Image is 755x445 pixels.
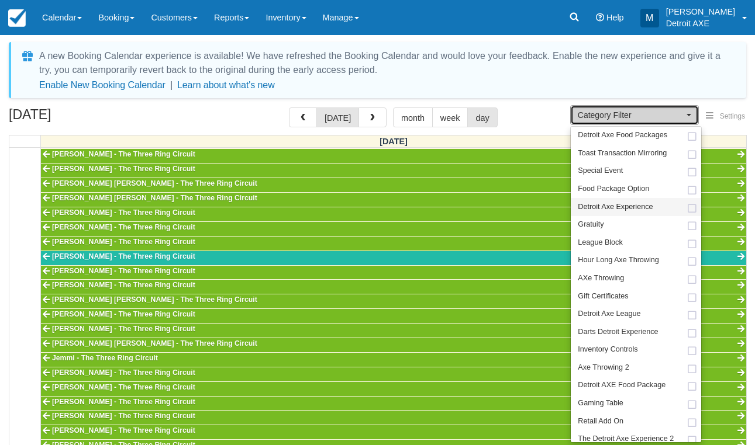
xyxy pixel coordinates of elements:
span: Detroit Axe Food Packages [578,130,667,141]
span: Detroit AXE Food Package [578,380,666,391]
a: [PERSON_NAME] - The Three Ring Circuit [41,324,746,338]
span: [PERSON_NAME] [PERSON_NAME] - The Three Ring Circuit [52,339,257,347]
a: [PERSON_NAME] - The Three Ring Circuit [41,425,746,439]
span: Help [606,13,624,22]
button: week [432,107,468,127]
span: [PERSON_NAME] - The Three Ring Circuit [52,368,195,377]
a: [PERSON_NAME] - The Three Ring Circuit [41,164,746,178]
div: A new Booking Calendar experience is available! We have refreshed the Booking Calendar and would ... [39,49,732,77]
span: Retail Add On [578,416,623,427]
a: [PERSON_NAME] - The Three Ring Circuit [41,411,746,425]
span: [PERSON_NAME] - The Three Ring Circuit [52,238,195,246]
a: [PERSON_NAME] - The Three Ring Circuit [41,237,746,251]
p: Detroit AXE [666,18,735,29]
span: Inventory Controls [578,345,637,355]
span: [PERSON_NAME] [PERSON_NAME] - The Three Ring Circuit [52,194,257,202]
span: Special Event [578,166,623,176]
span: Darts Detroit Experience [578,327,658,338]
span: [PERSON_NAME] - The Three Ring Circuit [52,398,195,406]
a: Jemmi - The Three Ring Circuit [41,353,746,367]
a: [PERSON_NAME] [PERSON_NAME] - The Three Ring Circuit [41,178,746,192]
button: Settings [699,108,752,125]
span: Detroit Axe League [578,309,640,319]
span: [PERSON_NAME] - The Three Ring Circuit [52,412,195,420]
img: checkfront-main-nav-mini-logo.png [8,9,26,27]
span: Detroit Axe Experience [578,202,653,213]
a: [PERSON_NAME] - The Three Ring Circuit [41,382,746,396]
span: The Detroit Axe Experience 2 [578,434,674,444]
button: [DATE] [316,107,359,127]
span: AXe Throwing [578,273,624,284]
a: [PERSON_NAME] - The Three Ring Circuit [41,397,746,411]
span: Category Filter [578,109,684,121]
span: [PERSON_NAME] - The Three Ring Circuit [52,208,195,217]
a: [PERSON_NAME] - The Three Ring Circuit [41,207,746,221]
button: Enable New Booking Calendar [39,79,166,91]
span: Food Package Option [578,184,649,194]
button: Category Filter [570,105,699,125]
button: day [467,107,497,127]
span: [DATE] [380,137,408,146]
a: [PERSON_NAME] [PERSON_NAME] - The Three Ring Circuit [41,193,746,207]
a: [PERSON_NAME] - The Three Ring Circuit [41,149,746,163]
span: Gratuity [578,220,604,230]
span: [PERSON_NAME] - The Three Ring Circuit [52,281,195,289]
span: [PERSON_NAME] - The Three Ring Circuit [52,252,195,260]
a: [PERSON_NAME] - The Three Ring Circuit [41,251,746,265]
span: Toast Transaction Mirroring [578,148,667,159]
i: Help [596,13,604,22]
a: [PERSON_NAME] - The Three Ring Circuit [41,280,746,294]
span: Hour Long Axe Throwing [578,255,659,266]
a: [PERSON_NAME] - The Three Ring Circuit [41,222,746,236]
span: [PERSON_NAME] [PERSON_NAME] - The Three Ring Circuit [52,295,257,304]
a: [PERSON_NAME] [PERSON_NAME] - The Three Ring Circuit [41,338,746,352]
div: M [640,9,659,27]
span: Gift Certificates [578,291,628,302]
a: [PERSON_NAME] - The Three Ring Circuit [41,266,746,280]
span: Settings [720,112,745,120]
span: [PERSON_NAME] - The Three Ring Circuit [52,426,195,434]
span: Axe Throwing 2 [578,363,629,373]
span: [PERSON_NAME] - The Three Ring Circuit [52,165,195,173]
span: League Block [578,238,622,248]
span: [PERSON_NAME] - The Three Ring Circuit [52,150,195,158]
a: Learn about what's new [177,80,275,90]
a: [PERSON_NAME] - The Three Ring Circuit [41,309,746,323]
span: [PERSON_NAME] - The Three Ring Circuit [52,310,195,318]
span: [PERSON_NAME] - The Three Ring Circuit [52,325,195,333]
h2: [DATE] [9,107,157,129]
button: month [393,107,433,127]
span: [PERSON_NAME] - The Three Ring Circuit [52,383,195,391]
p: [PERSON_NAME] [666,6,735,18]
span: Gaming Table [578,398,623,409]
span: [PERSON_NAME] - The Three Ring Circuit [52,267,195,275]
a: [PERSON_NAME] - The Three Ring Circuit [41,367,746,381]
span: [PERSON_NAME] [PERSON_NAME] - The Three Ring Circuit [52,179,257,187]
a: [PERSON_NAME] [PERSON_NAME] - The Three Ring Circuit [41,294,746,308]
span: [PERSON_NAME] - The Three Ring Circuit [52,223,195,231]
span: | [170,80,173,90]
span: Jemmi - The Three Ring Circuit [52,354,158,362]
